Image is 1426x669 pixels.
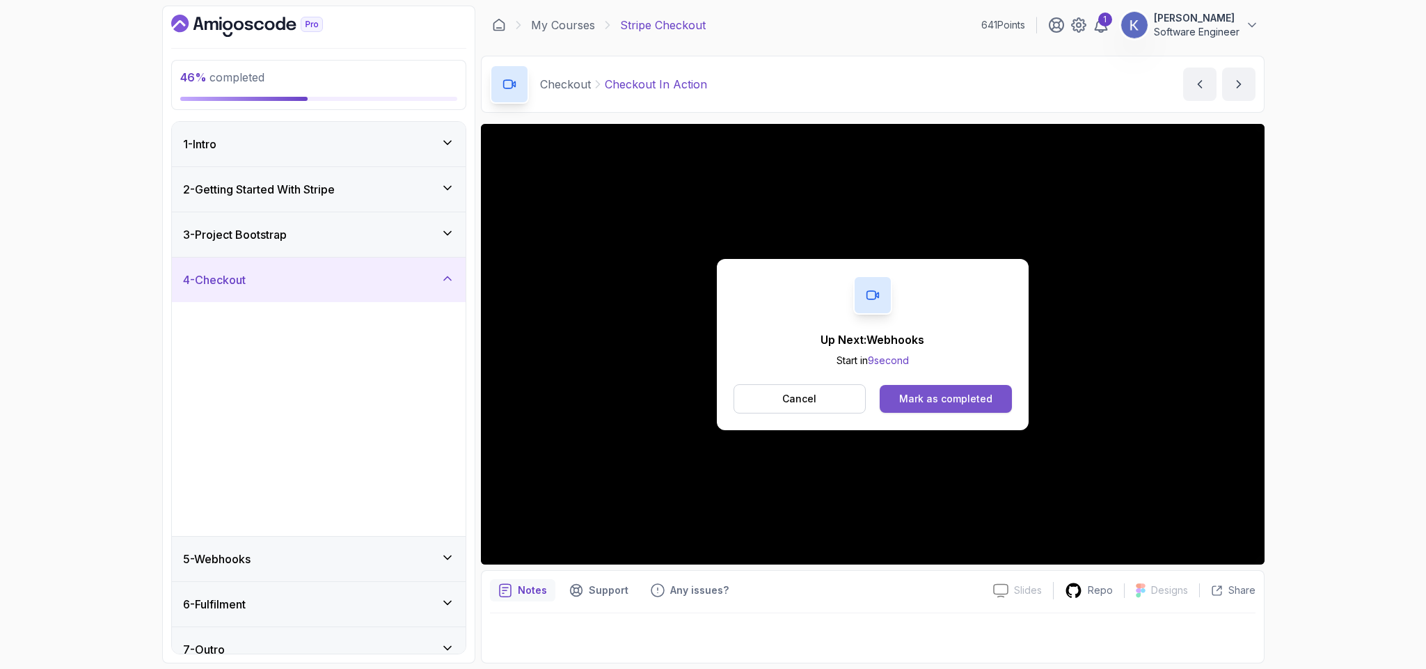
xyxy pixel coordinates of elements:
[981,18,1025,32] p: 641 Points
[171,15,355,37] a: Dashboard
[589,583,628,597] p: Support
[1183,68,1217,101] button: previous content
[183,136,216,152] h3: 1 - Intro
[180,70,207,84] span: 46 %
[1098,13,1112,26] div: 1
[605,76,707,93] p: Checkout In Action
[821,354,924,368] p: Start in
[782,392,816,406] p: Cancel
[670,583,729,597] p: Any issues?
[561,579,637,601] button: Support button
[492,18,506,32] a: Dashboard
[899,392,992,406] div: Mark as completed
[172,537,466,581] button: 5-Webhooks
[1222,68,1255,101] button: next content
[490,579,555,601] button: notes button
[172,122,466,166] button: 1-Intro
[172,167,466,212] button: 2-Getting Started With Stripe
[880,385,1011,413] button: Mark as completed
[518,583,547,597] p: Notes
[1121,12,1148,38] img: user profile image
[1093,17,1109,33] a: 1
[1088,583,1113,597] p: Repo
[183,596,246,613] h3: 6 - Fulfilment
[183,181,335,198] h3: 2 - Getting Started With Stripe
[1199,583,1255,597] button: Share
[1151,583,1188,597] p: Designs
[642,579,737,601] button: Feedback button
[183,226,287,243] h3: 3 - Project Bootstrap
[868,354,909,366] span: 9 second
[821,331,924,348] p: Up Next: Webhooks
[172,212,466,257] button: 3-Project Bootstrap
[481,124,1265,565] iframe: 4 - Checkout in Action
[1154,11,1239,25] p: [PERSON_NAME]
[734,384,866,414] button: Cancel
[1120,11,1259,39] button: user profile image[PERSON_NAME]Software Engineer
[1054,582,1124,599] a: Repo
[531,17,595,33] a: My Courses
[1154,25,1239,39] p: Software Engineer
[620,17,706,33] p: Stripe Checkout
[1014,583,1042,597] p: Slides
[1228,583,1255,597] p: Share
[180,70,264,84] span: completed
[540,76,591,93] p: Checkout
[172,258,466,302] button: 4-Checkout
[183,271,246,288] h3: 4 - Checkout
[183,551,251,567] h3: 5 - Webhooks
[172,582,466,627] button: 6-Fulfilment
[183,641,225,658] h3: 7 - Outro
